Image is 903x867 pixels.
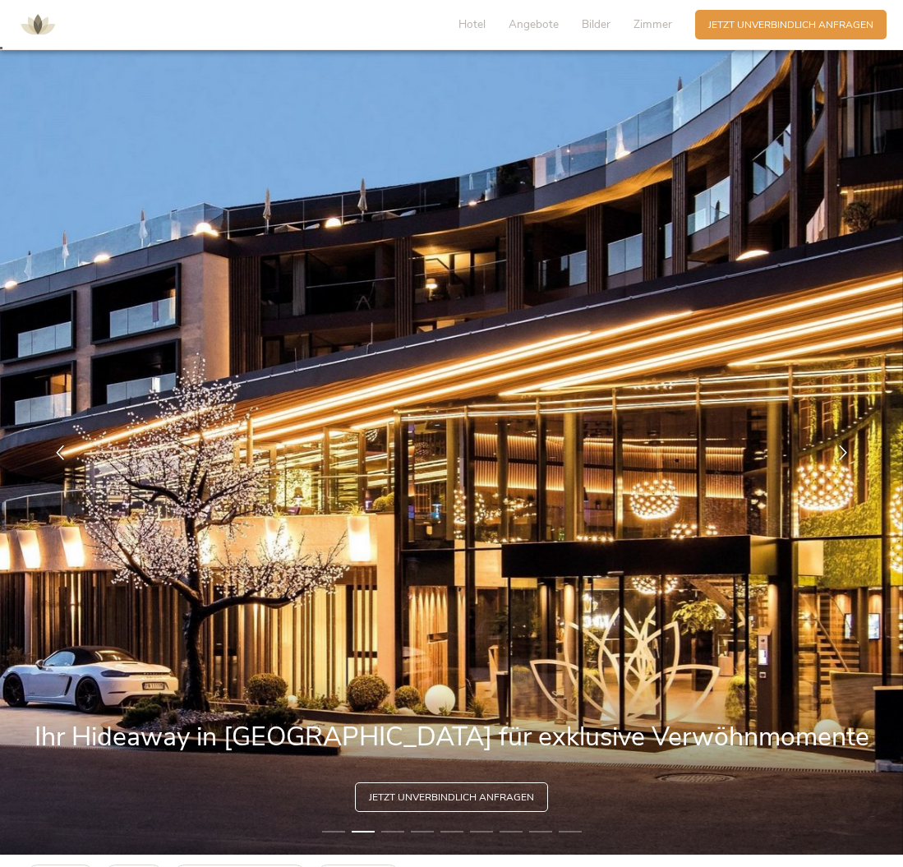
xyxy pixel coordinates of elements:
[369,791,534,805] span: Jetzt unverbindlich anfragen
[708,18,873,32] span: Jetzt unverbindlich anfragen
[633,16,672,32] span: Zimmer
[582,16,610,32] span: Bilder
[13,20,62,29] a: AMONTI & LUNARIS Wellnessresort
[458,16,486,32] span: Hotel
[509,16,559,32] span: Angebote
